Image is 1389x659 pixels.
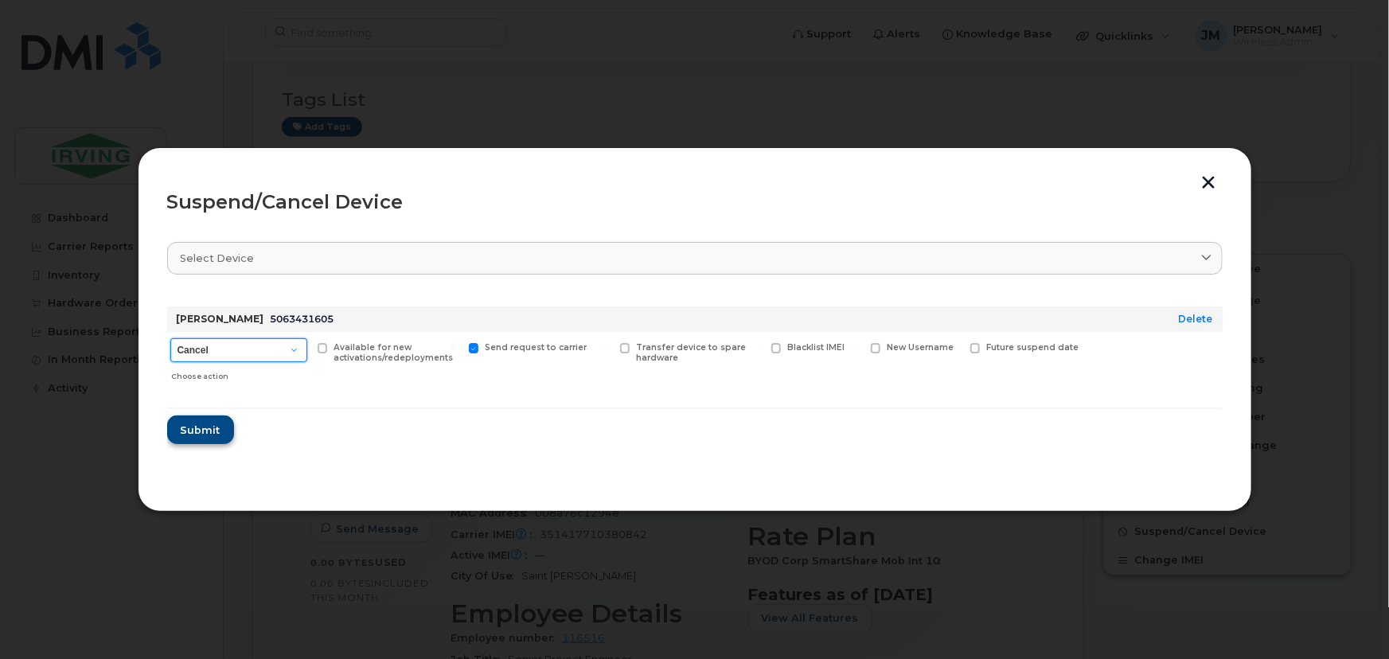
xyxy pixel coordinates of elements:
a: Delete [1179,313,1213,325]
span: Blacklist IMEI [787,342,845,353]
a: Select device [167,242,1223,275]
input: Transfer device to spare hardware [601,343,609,351]
span: Send request to carrier [485,342,587,353]
input: Blacklist IMEI [752,343,760,351]
span: New Username [887,342,954,353]
input: Available for new activations/redeployments [298,343,306,351]
input: Send request to carrier [450,343,458,351]
div: Suspend/Cancel Device [167,193,1223,212]
input: New Username [852,343,860,351]
span: Transfer device to spare hardware [636,342,746,363]
span: 5063431605 [271,313,334,325]
div: Choose action [171,364,306,383]
span: Future suspend date [986,342,1079,353]
input: Future suspend date [951,343,959,351]
strong: [PERSON_NAME] [177,313,264,325]
span: Available for new activations/redeployments [334,342,453,363]
span: Select device [181,251,255,266]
